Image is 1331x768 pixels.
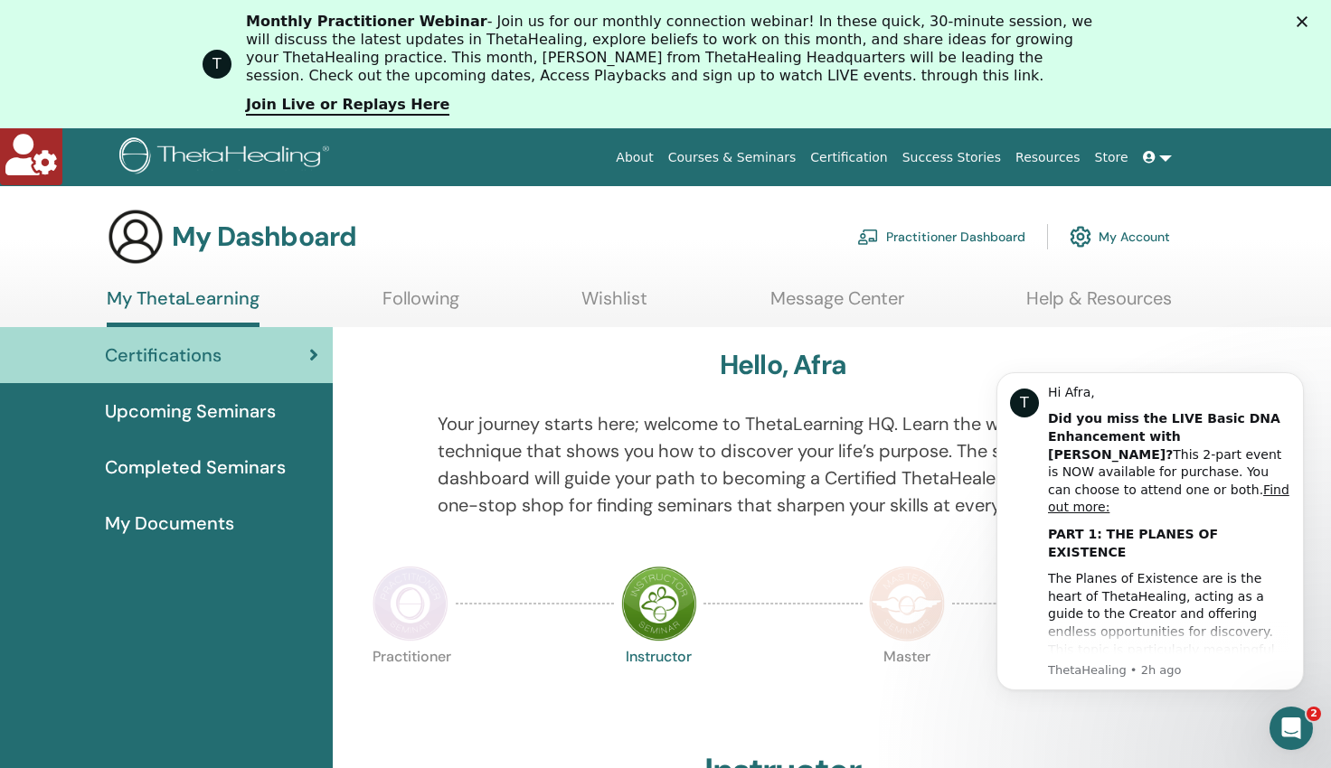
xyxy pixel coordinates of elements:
[79,317,321,333] p: Message from ThetaHealing, sent 2h ago
[373,650,448,726] p: Practitioner
[1070,221,1091,252] img: cog.svg
[1307,707,1321,721] span: 2
[382,287,459,323] a: Following
[869,650,945,726] p: Master
[105,398,276,425] span: Upcoming Seminars
[203,50,231,79] div: Profile image for ThetaHealing
[107,208,165,266] img: generic-user-icon.jpg
[79,225,321,437] div: The Planes of Existence are is the heart of ThetaHealing, acting as a guide to the Creator and of...
[119,137,335,178] img: logo.png
[770,287,904,323] a: Message Center
[621,566,697,642] img: Instructor
[581,287,647,323] a: Wishlist
[105,454,286,481] span: Completed Seminars
[720,349,846,381] h3: Hello, Afra
[105,342,222,369] span: Certifications
[1297,16,1315,27] div: Close
[609,141,660,174] a: About
[373,566,448,642] img: Practitioner
[895,141,1008,174] a: Success Stories
[869,566,945,642] img: Master
[661,141,804,174] a: Courses & Seminars
[107,287,260,327] a: My ThetaLearning
[438,410,1129,519] p: Your journey starts here; welcome to ThetaLearning HQ. Learn the world-renowned technique that sh...
[1270,707,1313,750] iframe: Intercom live chat
[246,13,1100,85] div: - Join us for our monthly connection webinar! In these quick, 30-minute session, we will discuss ...
[1070,217,1170,257] a: My Account
[246,13,487,30] b: Monthly Practitioner Webinar
[969,345,1331,719] iframe: Intercom notifications message
[857,229,879,245] img: chalkboard-teacher.svg
[803,141,894,174] a: Certification
[1008,141,1088,174] a: Resources
[1088,141,1136,174] a: Store
[1026,287,1172,323] a: Help & Resources
[172,220,356,253] h3: My Dashboard
[246,96,449,116] a: Join Live or Replays Here
[857,217,1025,257] a: Practitioner Dashboard
[621,650,697,726] p: Instructor
[105,510,234,537] span: My Documents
